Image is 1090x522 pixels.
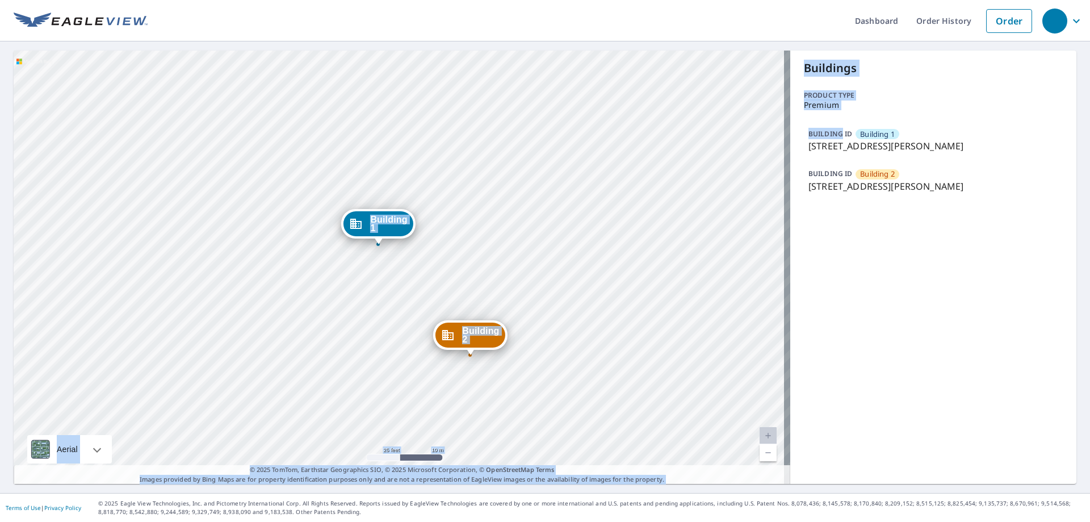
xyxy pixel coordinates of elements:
[6,504,41,512] a: Terms of Use
[860,129,895,140] span: Building 1
[6,504,81,511] p: |
[14,465,790,484] p: Images provided by Bing Maps are for property identification purposes only and are not a represen...
[860,169,895,179] span: Building 2
[462,327,499,344] span: Building 2
[804,101,1063,110] p: Premium
[804,90,1063,101] p: Product type
[808,169,852,178] p: BUILDING ID
[760,444,777,461] a: Current Level 20, Zoom Out
[98,499,1084,516] p: © 2025 Eagle View Technologies, Inc. and Pictometry International Corp. All Rights Reserved. Repo...
[53,435,81,463] div: Aerial
[536,465,555,474] a: Terms
[808,129,852,139] p: BUILDING ID
[804,60,1063,77] p: Buildings
[250,465,555,475] span: © 2025 TomTom, Earthstar Geographics SIO, © 2025 Microsoft Corporation, ©
[341,209,415,244] div: Dropped pin, building Building 1, Commercial property, 8400 Cortez Road West Bradenton, FL 34210
[986,9,1032,33] a: Order
[14,12,148,30] img: EV Logo
[27,435,112,463] div: Aerial
[486,465,534,474] a: OpenStreetMap
[760,427,777,444] a: Current Level 20, Zoom In Disabled
[808,139,1058,153] p: [STREET_ADDRESS][PERSON_NAME]
[370,215,407,232] span: Building 1
[433,320,507,356] div: Dropped pin, building Building 2, Commercial property, 8400 Cortez Road West Bradenton, FL 34210
[808,179,1058,193] p: [STREET_ADDRESS][PERSON_NAME]
[44,504,81,512] a: Privacy Policy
